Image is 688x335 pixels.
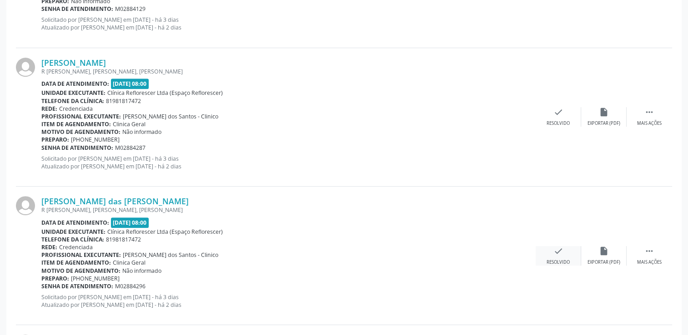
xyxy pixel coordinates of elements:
[111,217,149,228] span: [DATE] 08:00
[41,113,121,120] b: Profissional executante:
[547,259,570,266] div: Resolvido
[16,58,35,77] img: img
[113,120,146,128] span: Clinica Geral
[41,144,113,152] b: Senha de atendimento:
[59,105,93,113] span: Credenciada
[122,267,161,275] span: Não informado
[599,246,609,256] i: insert_drive_file
[41,80,109,88] b: Data de atendimento:
[637,259,662,266] div: Mais ações
[41,136,69,143] b: Preparo:
[41,267,121,275] b: Motivo de agendamento:
[41,89,105,97] b: Unidade executante:
[122,128,161,136] span: Não informado
[553,246,563,256] i: check
[113,259,146,266] span: Clinica Geral
[41,275,69,282] b: Preparo:
[41,228,105,236] b: Unidade executante:
[644,246,654,256] i: 
[106,97,141,105] span: 81981817472
[41,293,536,309] p: Solicitado por [PERSON_NAME] em [DATE] - há 3 dias Atualizado por [PERSON_NAME] em [DATE] - há 2 ...
[71,136,120,143] span: [PHONE_NUMBER]
[41,16,536,31] p: Solicitado por [PERSON_NAME] em [DATE] - há 3 dias Atualizado por [PERSON_NAME] em [DATE] - há 2 ...
[41,155,536,170] p: Solicitado por [PERSON_NAME] em [DATE] - há 3 dias Atualizado por [PERSON_NAME] em [DATE] - há 2 ...
[111,79,149,89] span: [DATE] 08:00
[41,128,121,136] b: Motivo de agendamento:
[553,107,563,117] i: check
[106,236,141,243] span: 81981817472
[41,282,113,290] b: Senha de atendimento:
[41,243,57,251] b: Rede:
[123,251,218,259] span: [PERSON_NAME] dos Santos - Clinico
[123,113,218,120] span: [PERSON_NAME] dos Santos - Clinico
[588,259,620,266] div: Exportar (PDF)
[115,144,146,152] span: M02884287
[41,206,536,214] div: R [PERSON_NAME], [PERSON_NAME], [PERSON_NAME]
[41,120,111,128] b: Item de agendamento:
[588,120,620,127] div: Exportar (PDF)
[41,68,536,75] div: R [PERSON_NAME], [PERSON_NAME], [PERSON_NAME]
[637,120,662,127] div: Mais ações
[115,5,146,13] span: M02884129
[644,107,654,117] i: 
[41,236,104,243] b: Telefone da clínica:
[41,196,189,206] a: [PERSON_NAME] das [PERSON_NAME]
[41,219,109,227] b: Data de atendimento:
[107,89,223,97] span: Clínica Reflorescer Ltda (Espaço Reflorescer)
[547,120,570,127] div: Resolvido
[599,107,609,117] i: insert_drive_file
[59,243,93,251] span: Credenciada
[107,228,223,236] span: Clínica Reflorescer Ltda (Espaço Reflorescer)
[41,58,106,68] a: [PERSON_NAME]
[41,105,57,113] b: Rede:
[41,259,111,266] b: Item de agendamento:
[41,5,113,13] b: Senha de atendimento:
[71,275,120,282] span: [PHONE_NUMBER]
[41,97,104,105] b: Telefone da clínica:
[16,196,35,215] img: img
[41,251,121,259] b: Profissional executante:
[115,282,146,290] span: M02884296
